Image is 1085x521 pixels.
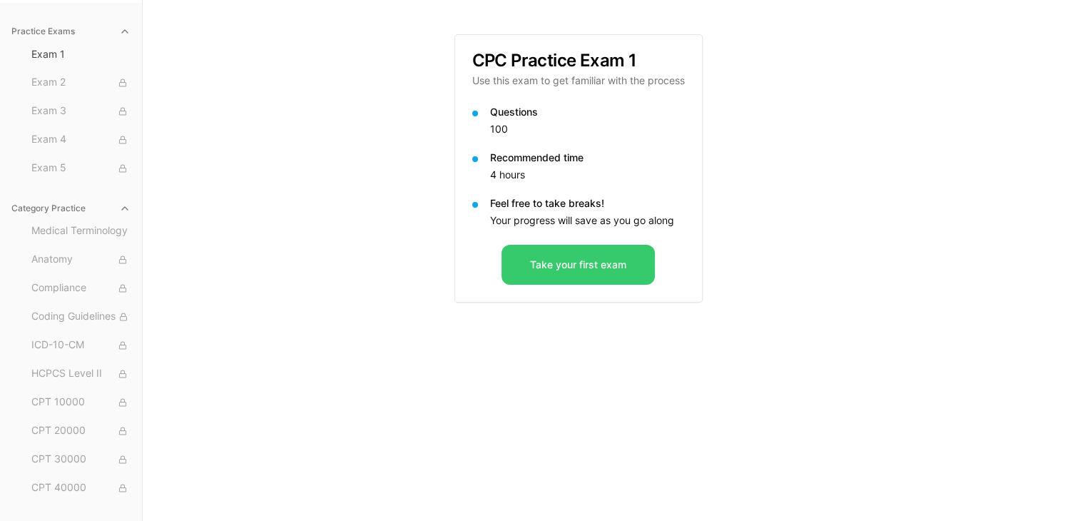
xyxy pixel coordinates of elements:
[31,161,131,176] span: Exam 5
[472,74,685,88] p: Use this exam to get familiar with the process
[501,245,655,285] button: Take your first exam
[26,71,136,94] button: Exam 2
[26,157,136,180] button: Exam 5
[31,395,131,410] span: CPT 10000
[26,248,136,271] button: Anatomy
[26,305,136,328] button: Coding Guidelines
[31,366,131,382] span: HCPCS Level II
[490,151,685,165] p: Recommended time
[490,213,685,228] p: Your progress will save as you go along
[26,363,136,385] button: HCPCS Level II
[26,391,136,414] button: CPT 10000
[472,52,685,69] h3: CPC Practice Exam 1
[31,47,131,61] span: Exam 1
[31,309,131,325] span: Coding Guidelines
[6,20,136,43] button: Practice Exams
[31,132,131,148] span: Exam 4
[490,196,685,211] p: Feel free to take breaks!
[26,43,136,66] button: Exam 1
[31,452,131,467] span: CPT 30000
[26,220,136,243] button: Medical Terminology
[490,105,685,119] p: Questions
[26,277,136,300] button: Compliance
[490,122,685,136] p: 100
[6,197,136,220] button: Category Practice
[26,448,136,471] button: CPT 30000
[490,168,685,182] p: 4 hours
[31,223,131,239] span: Medical Terminology
[31,103,131,119] span: Exam 3
[31,75,131,91] span: Exam 2
[26,420,136,442] button: CPT 20000
[31,252,131,268] span: Anatomy
[26,128,136,151] button: Exam 4
[26,334,136,357] button: ICD-10-CM
[31,280,131,296] span: Compliance
[31,423,131,439] span: CPT 20000
[26,477,136,500] button: CPT 40000
[31,338,131,353] span: ICD-10-CM
[26,100,136,123] button: Exam 3
[31,480,131,496] span: CPT 40000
